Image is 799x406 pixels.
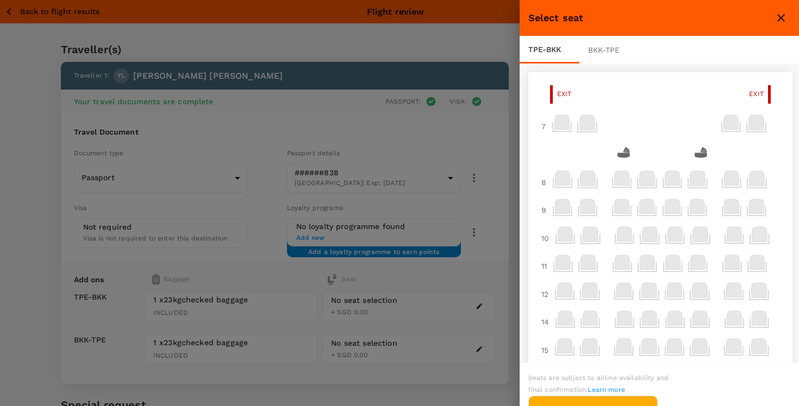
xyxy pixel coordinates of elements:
[520,36,579,64] div: TPE - BKK
[537,200,551,220] div: 9
[537,256,551,276] div: 11
[537,312,553,332] div: 14
[537,284,553,304] div: 12
[528,10,772,26] div: Select seat
[528,374,669,394] span: Seats are subject to airline availability and final confirmation.
[537,229,553,248] div: 10
[537,173,551,192] div: 8
[557,89,572,100] span: Exit
[537,144,551,164] div: 8
[772,9,790,27] button: close
[749,89,764,100] span: Exit
[537,117,550,136] div: 7
[588,386,625,394] a: Learn more
[537,340,553,360] div: 15
[579,36,639,64] div: BKK - TPE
